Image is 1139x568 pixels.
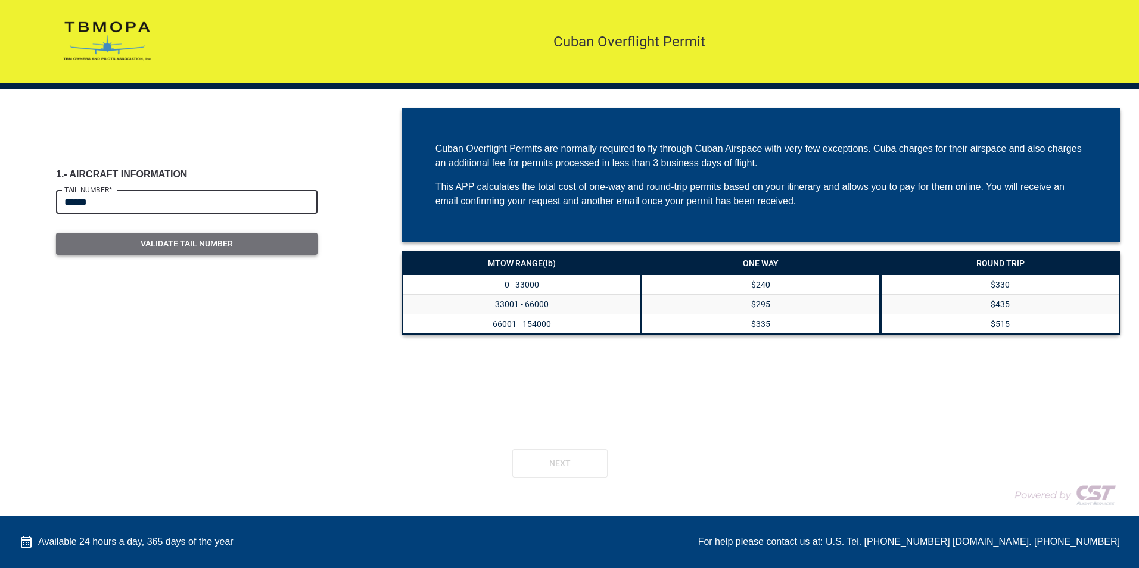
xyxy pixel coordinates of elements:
[881,295,1119,314] td: $435
[881,314,1119,335] td: $515
[642,295,880,314] td: $295
[403,252,641,274] th: MTOW RANGE (lb)
[642,274,880,295] td: $240
[403,295,641,314] th: 33001 - 66000
[1001,480,1120,510] img: COMPANY LOGO
[167,41,1091,42] h5: Cuban Overflight Permit
[402,251,642,335] table: a dense table
[64,185,112,195] label: TAIL NUMBER*
[403,314,641,335] th: 66001 - 154000
[435,142,1087,170] div: Cuban Overflight Permits are normally required to fly through Cuban Airspace with very few except...
[881,274,1119,295] td: $330
[642,314,880,335] td: $335
[698,535,1120,549] div: For help please contact us at: U.S. Tel. [PHONE_NUMBER] [DOMAIN_NAME]. [PHONE_NUMBER]
[48,19,167,64] img: COMPANY LOGO
[56,168,318,180] h6: 1.- AIRCRAFT INFORMATION
[19,535,234,549] div: Available 24 hours a day, 365 days of the year
[642,252,880,274] th: ONE WAY
[881,252,1119,274] th: ROUND TRIP
[880,251,1120,335] table: a dense table
[641,251,880,335] table: a dense table
[56,233,318,255] button: Validate Tail Number
[403,274,641,295] th: 0 - 33000
[435,180,1087,208] div: This APP calculates the total cost of one-way and round-trip permits based on your itinerary and ...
